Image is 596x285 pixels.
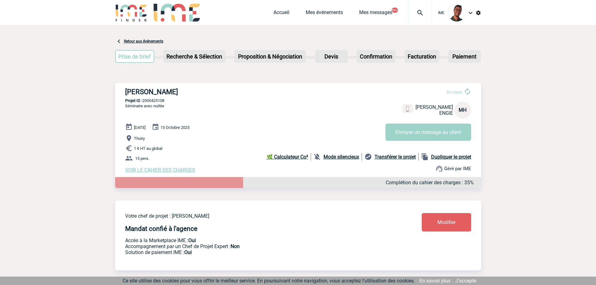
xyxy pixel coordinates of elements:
[459,107,466,113] span: MH
[125,167,195,173] a: VOIR LE CAHIER DES CHARGES
[267,153,311,160] a: 🌿 Calculateur Co²
[115,98,481,103] p: 2000425108
[421,153,429,160] img: file_copy-black-24dp.png
[125,213,385,219] p: Votre chef de projet : [PERSON_NAME]
[273,9,289,18] a: Accueil
[447,90,462,94] span: En cours
[436,165,443,172] img: support.png
[188,237,196,243] b: Oui
[392,8,398,13] button: 99+
[164,51,225,62] p: Recherche & Sélection
[125,225,197,232] h4: Mandat confié à l'agence
[438,11,444,15] span: IME
[359,9,392,18] a: Mes messages
[374,154,416,160] b: Transférer le projet
[323,154,359,160] b: Mode silencieux
[231,243,240,249] b: Non
[125,88,313,96] h3: [PERSON_NAME]
[184,249,192,255] b: Oui
[357,51,395,62] p: Confirmation
[124,39,163,43] a: Retour aux événements
[385,124,471,141] button: Envoyer un message au client
[415,104,453,110] span: [PERSON_NAME]
[316,51,347,62] p: Devis
[449,51,480,62] p: Paiement
[431,154,471,160] b: Dupliquer le projet
[116,51,154,62] p: Prise de brief
[405,106,410,112] img: portable.png
[420,278,451,284] a: En savoir plus
[160,125,190,130] span: 15 Octobre 2025
[134,125,145,130] span: [DATE]
[405,51,439,62] p: Facturation
[267,154,308,160] b: 🌿 Calculateur Co²
[448,4,466,22] img: 124970-0.jpg
[134,146,162,151] span: 1 € HT au global
[306,9,343,18] a: Mes événements
[125,98,142,103] b: Projet ID :
[123,278,415,284] span: Ce site utilise des cookies pour vous offrir le meilleur service. En poursuivant votre navigation...
[444,166,471,171] span: Géré par IME
[125,237,385,243] p: Accès à la Marketplace IME :
[455,278,476,284] a: J'accepte
[125,249,385,255] p: Conformité aux process achat client, Prise en charge de la facturation, Mutualisation de plusieur...
[135,156,149,161] span: 15 pers.
[235,51,305,62] p: Proposition & Négociation
[134,136,145,141] span: Thoiry
[125,104,164,108] span: Séminaire avec nuitée
[125,243,385,249] p: Prestation payante
[115,4,148,22] img: IME-Finder
[437,219,456,225] span: Modifier
[439,110,453,116] span: ENGIE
